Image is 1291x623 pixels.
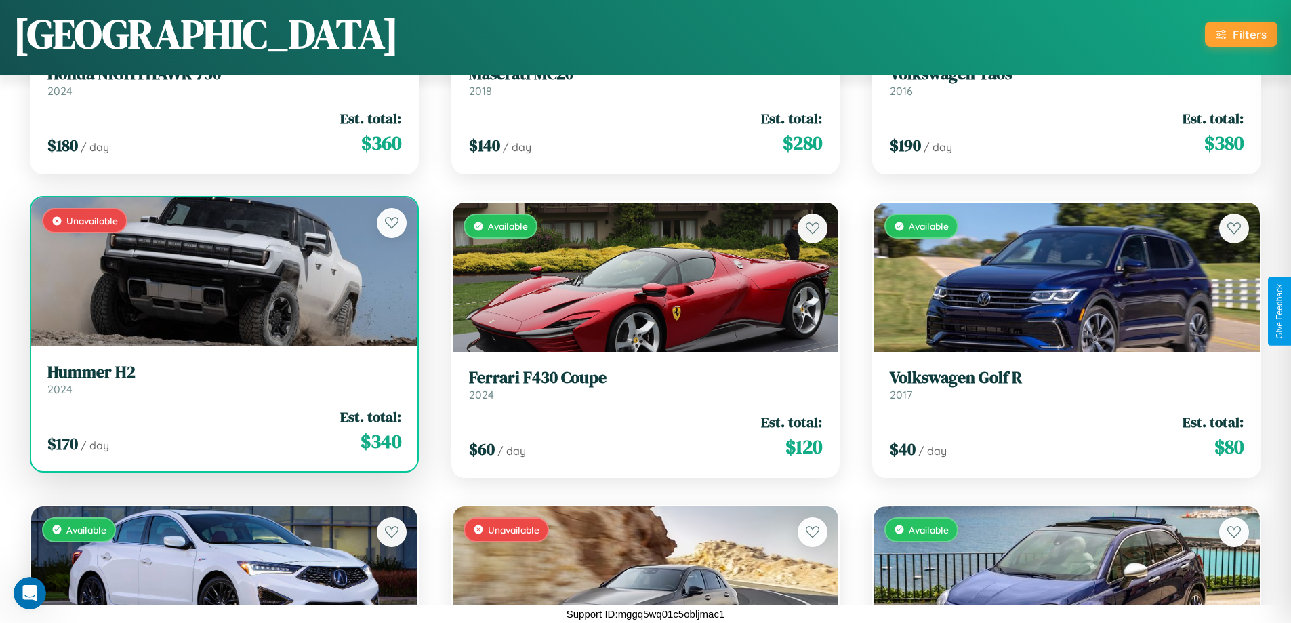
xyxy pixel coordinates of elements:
span: $ 180 [47,134,78,157]
span: / day [81,140,109,154]
a: Volkswagen Golf R2017 [890,368,1244,401]
div: Give Feedback [1275,284,1284,339]
iframe: Intercom live chat [14,577,46,609]
span: $ 380 [1204,129,1244,157]
span: $ 190 [890,134,921,157]
span: Available [488,220,528,232]
span: / day [918,444,947,458]
span: Est. total: [761,108,822,128]
span: 2024 [47,84,73,98]
span: Available [66,524,106,536]
h3: Ferrari F430 Coupe [469,368,823,388]
span: Est. total: [340,407,401,426]
span: / day [503,140,531,154]
span: Est. total: [1183,412,1244,432]
span: Available [909,220,949,232]
span: / day [81,439,109,452]
a: Hummer H22024 [47,363,401,396]
h3: Hummer H2 [47,363,401,382]
h3: Volkswagen Golf R [890,368,1244,388]
span: 2024 [47,382,73,396]
a: Ferrari F430 Coupe2024 [469,368,823,401]
a: Maserati MC202018 [469,64,823,98]
span: $ 40 [890,438,916,460]
span: Available [909,524,949,536]
span: $ 80 [1214,433,1244,460]
span: 2024 [469,388,494,401]
span: Est. total: [761,412,822,432]
span: $ 340 [361,428,401,455]
span: $ 140 [469,134,500,157]
span: Est. total: [340,108,401,128]
span: 2017 [890,388,912,401]
span: $ 280 [783,129,822,157]
span: $ 120 [785,433,822,460]
span: $ 360 [361,129,401,157]
span: Unavailable [488,524,539,536]
a: Honda NIGHTHAWK 7502024 [47,64,401,98]
span: Unavailable [66,215,118,226]
div: Filters [1233,27,1267,41]
span: 2018 [469,84,492,98]
span: $ 170 [47,433,78,455]
span: / day [497,444,526,458]
span: 2016 [890,84,913,98]
span: / day [924,140,952,154]
p: Support ID: mggq5wq01c5obljmac1 [567,605,724,623]
a: Volkswagen Taos2016 [890,64,1244,98]
span: $ 60 [469,438,495,460]
button: Filters [1205,22,1277,47]
h1: [GEOGRAPHIC_DATA] [14,6,398,62]
span: Est. total: [1183,108,1244,128]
